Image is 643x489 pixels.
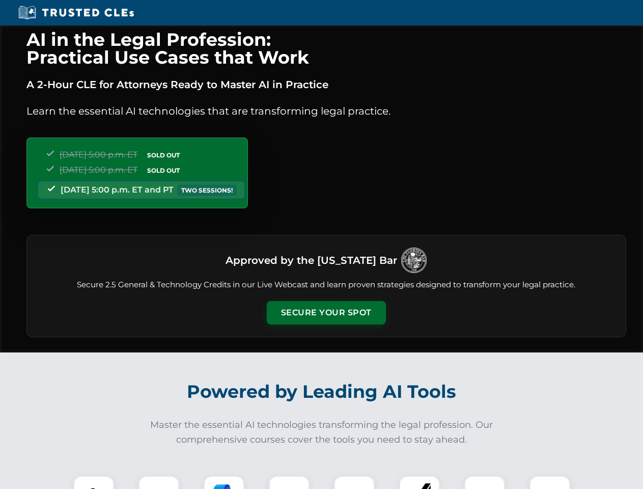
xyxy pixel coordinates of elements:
span: SOLD OUT [144,165,183,176]
p: Master the essential AI technologies transforming the legal profession. Our comprehensive courses... [144,418,500,447]
p: A 2-Hour CLE for Attorneys Ready to Master AI in Practice [26,76,626,93]
span: [DATE] 5:00 p.m. ET [60,150,137,159]
h1: AI in the Legal Profession: Practical Use Cases that Work [26,31,626,66]
img: Trusted CLEs [15,5,137,20]
span: SOLD OUT [144,150,183,160]
h2: Powered by Leading AI Tools [40,374,604,410]
span: [DATE] 5:00 p.m. ET [60,165,137,175]
p: Learn the essential AI technologies that are transforming legal practice. [26,103,626,119]
button: Secure Your Spot [267,301,386,324]
img: Logo [401,248,427,273]
p: Secure 2.5 General & Technology Credits in our Live Webcast and learn proven strategies designed ... [39,279,613,291]
h3: Approved by the [US_STATE] Bar [226,251,397,269]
